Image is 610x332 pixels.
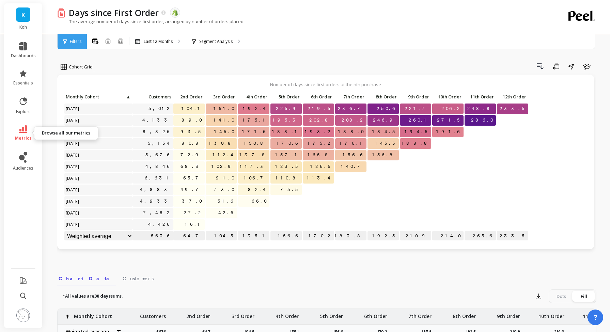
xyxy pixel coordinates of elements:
[143,173,173,183] a: 6,631
[337,127,366,137] span: 188.0
[63,293,123,300] p: *All values are sums.
[270,231,302,241] p: 156.6
[583,309,609,320] p: 11th Order
[179,161,205,172] span: 68.3
[210,161,237,172] span: 102.9
[408,309,432,320] p: 7th Order
[64,92,96,102] div: Toggle SortBy
[497,231,528,241] p: 233.5
[182,173,205,183] span: 65.7
[132,92,165,102] div: Toggle SortBy
[180,104,205,114] span: 104.1
[403,104,431,114] span: 221.7
[466,104,496,114] span: 248.8
[304,94,332,99] span: 6th Order
[374,138,399,148] span: 145.5
[147,104,173,114] a: 5,012
[180,138,205,148] span: 80.8
[497,92,529,102] div: Toggle SortBy
[466,94,494,99] span: 11th Order
[144,39,173,44] p: Last 12 Months
[432,92,464,101] p: 10th Order
[172,10,178,16] img: api.shopify.svg
[213,185,237,195] span: 73.0
[335,92,366,101] p: 7th Order
[146,138,173,148] a: 5,154
[498,104,528,114] span: 233.5
[64,161,81,172] span: [DATE]
[306,150,334,160] span: 165.8
[241,115,269,125] span: 175.1
[400,231,431,241] p: 210.9
[403,127,431,137] span: 194.6
[453,309,476,320] p: 8th Order
[274,161,302,172] span: 123.5
[64,115,81,125] span: [DATE]
[238,161,269,172] span: 117.3
[272,94,300,99] span: 5th Order
[64,150,81,160] span: [DATE]
[181,196,205,206] span: 37.0
[275,138,302,148] span: 170.6
[57,18,244,25] p: The average number of days since first order, arranged by number of orders placed
[211,150,237,160] span: 112.4
[216,196,237,206] span: 51.6
[11,53,36,59] span: dashboards
[308,115,334,125] span: 202.8
[371,127,399,137] span: 184.5
[16,309,30,322] img: profile picture
[13,80,33,86] span: essentials
[141,127,173,137] a: 8,825
[271,115,302,125] span: 195.3
[338,138,366,148] span: 176.1
[238,92,269,101] p: 4th Order
[147,219,173,230] a: 4,426
[367,92,399,101] p: 8th Order
[271,127,302,137] span: 188.1
[250,196,269,206] span: 66.0
[432,92,464,102] div: Toggle SortBy
[64,81,587,88] p: Number of days since first orders at the nth purchase
[465,231,496,241] p: 265.6
[69,7,159,18] p: Days since First Order
[215,173,237,183] span: 91.0
[337,104,366,114] span: 236.7
[470,115,496,125] span: 286.0
[497,309,520,320] p: 9th Order
[573,291,595,302] div: Fill
[139,185,173,195] a: 4,883
[335,231,366,241] p: 183.8
[239,94,267,99] span: 4th Order
[241,127,269,137] span: 171.5
[340,115,366,125] span: 208.2
[279,185,302,195] span: 75.5
[16,109,31,114] span: explore
[182,208,205,218] span: 27.2
[205,92,238,102] div: Toggle SortBy
[213,127,237,137] span: 145.0
[64,127,81,137] span: [DATE]
[206,231,237,241] p: 104.5
[340,161,366,172] span: 140.7
[436,115,464,125] span: 271.5
[400,92,431,101] p: 9th Order
[274,150,302,160] span: 157.1
[132,231,173,241] p: 5636
[243,173,269,183] span: 106.7
[217,208,237,218] span: 42.6
[306,138,334,148] span: 175.2
[364,309,387,320] p: 6th Order
[497,92,528,101] p: 12th Order
[432,231,464,241] p: 214.0
[306,173,334,183] span: 113.4
[70,39,81,44] span: Filters
[238,92,270,102] div: Toggle SortBy
[66,94,125,99] span: Monthly Cohort
[306,104,334,114] span: 219.5
[179,127,205,137] span: 93.5
[371,150,399,160] span: 156.8
[400,138,433,148] span: 188.8
[64,208,81,218] span: [DATE]
[303,231,334,241] p: 170.2
[232,309,254,320] p: 3rd Order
